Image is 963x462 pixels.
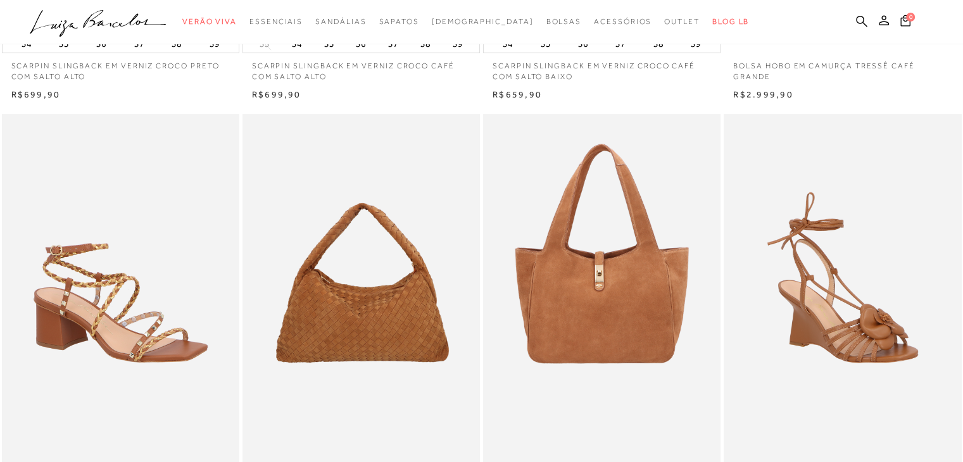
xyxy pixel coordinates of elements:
span: [DEMOGRAPHIC_DATA] [432,17,534,26]
a: noSubCategoriesText [432,10,534,34]
a: BOLSA HOBO EM CAMURÇA TRESSÊ CAFÉ GRANDE [724,53,961,82]
span: Acessórios [594,17,651,26]
span: Verão Viva [182,17,237,26]
span: BLOG LB [712,17,749,26]
button: 0 [897,14,914,31]
a: noSubCategoriesText [249,10,303,34]
a: noSubCategoriesText [664,10,700,34]
span: R$699,90 [11,89,61,99]
a: SCARPIN SLINGBACK EM VERNIZ CROCO PRETO COM SALTO ALTO [2,53,239,82]
a: SCARPIN SLINGBACK EM VERNIZ CROCO CAFÉ COM SALTO ALTO [242,53,480,82]
a: noSubCategoriesText [315,10,366,34]
span: R$659,90 [493,89,542,99]
span: Sapatos [379,17,419,26]
span: R$699,90 [252,89,301,99]
a: noSubCategoriesText [379,10,419,34]
a: SCARPIN SLINGBACK EM VERNIZ CROCO CAFÉ COM SALTO BAIXO [483,53,721,82]
span: R$2.999,90 [733,89,793,99]
a: BLOG LB [712,10,749,34]
span: 0 [906,13,915,22]
a: noSubCategoriesText [546,10,581,34]
span: Bolsas [546,17,581,26]
a: noSubCategoriesText [594,10,651,34]
a: noSubCategoriesText [182,10,237,34]
span: Outlet [664,17,700,26]
span: Sandálias [315,17,366,26]
span: Essenciais [249,17,303,26]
